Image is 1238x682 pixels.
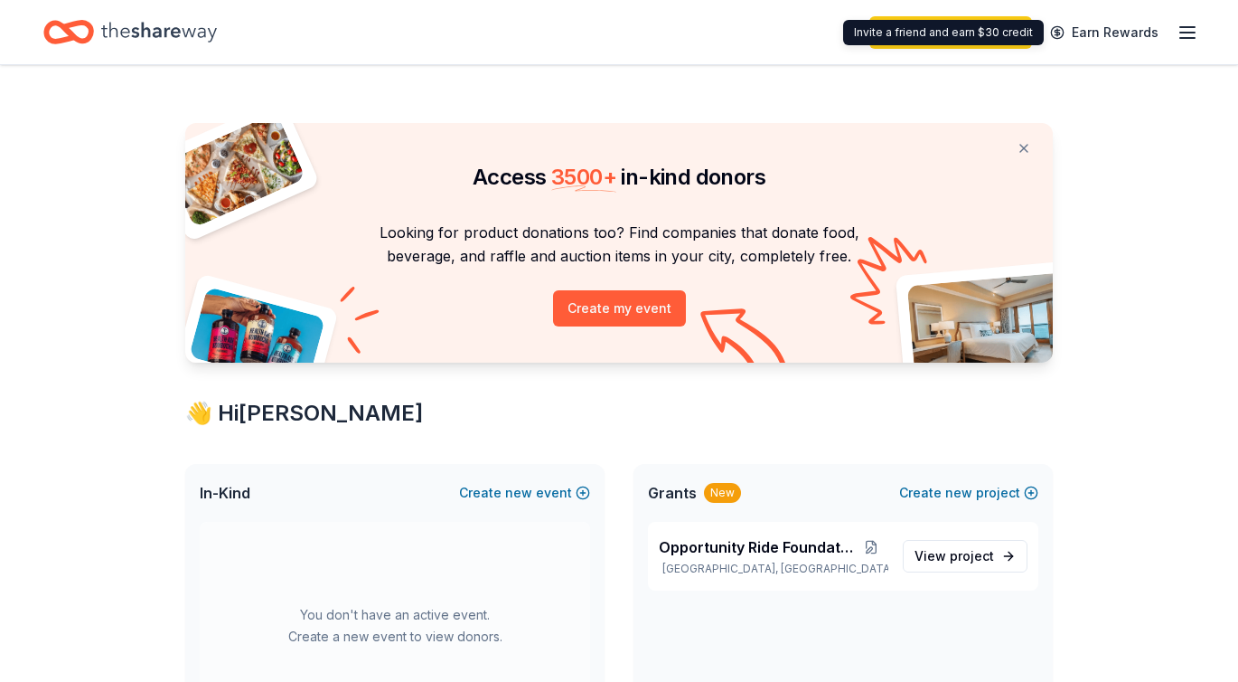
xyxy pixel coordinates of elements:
button: Create my event [553,290,686,327]
img: Curvy arrow [700,308,791,376]
span: new [945,482,972,504]
span: new [505,482,532,504]
div: New [704,483,741,503]
a: Home [43,11,217,53]
span: Grants [648,482,697,504]
span: Access in-kind donors [473,164,765,190]
a: Upgrade your plan [869,16,1032,49]
img: Pizza [165,112,306,228]
button: Createnewevent [459,482,590,504]
span: View [914,545,994,567]
span: 3500 + [551,164,616,190]
a: View project [903,540,1027,573]
p: [GEOGRAPHIC_DATA], [GEOGRAPHIC_DATA] [659,562,888,576]
div: Invite a friend and earn $30 credit [843,20,1044,45]
p: Looking for product donations too? Find companies that donate food, beverage, and raffle and auct... [207,221,1031,269]
span: project [950,548,994,564]
span: In-Kind [200,482,250,504]
a: Earn Rewards [1039,16,1169,49]
button: Createnewproject [899,482,1038,504]
span: Opportunity Ride Foundation [659,536,854,558]
div: 👋 Hi [PERSON_NAME] [185,399,1053,428]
